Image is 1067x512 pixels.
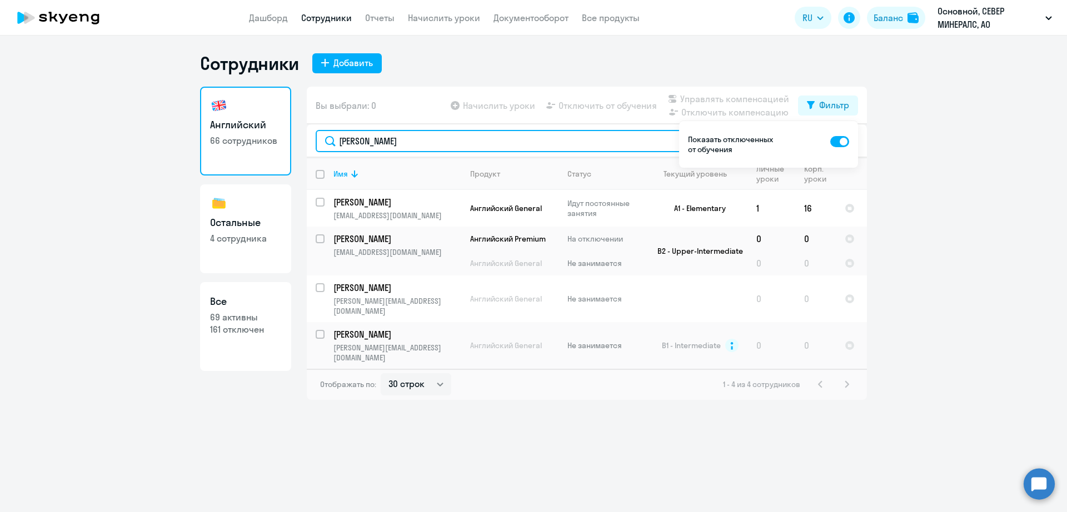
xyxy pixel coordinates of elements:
[333,296,461,316] p: [PERSON_NAME][EMAIL_ADDRESS][DOMAIN_NAME]
[333,233,461,245] a: [PERSON_NAME]
[908,12,919,23] img: balance
[932,4,1058,31] button: Основной, СЕВЕР МИНЕРАЛС, АО
[333,169,348,179] div: Имя
[210,118,281,132] h3: Английский
[470,294,542,304] span: Английский General
[333,282,459,294] p: [PERSON_NAME]
[747,190,795,227] td: 1
[664,169,727,179] div: Текущий уровень
[802,11,812,24] span: RU
[301,12,352,23] a: Сотрудники
[316,130,858,152] input: Поиск по имени, email, продукту или статусу
[567,340,644,350] p: Не занимается
[470,203,542,213] span: Английский General
[210,323,281,335] p: 161 отключен
[867,7,925,29] button: Балансbalance
[795,275,836,322] td: 0
[819,98,849,112] div: Фильтр
[795,322,836,369] td: 0
[200,184,291,273] a: Остальные4 сотрудника
[470,340,542,350] span: Английский General
[567,198,644,218] p: Идут постоянные занятия
[795,251,836,275] td: 0
[210,294,281,309] h3: Все
[938,4,1041,31] p: Основной, СЕВЕР МИНЕРАЛС, АО
[804,164,835,184] div: Корп. уроки
[723,379,800,389] span: 1 - 4 из 4 сотрудников
[567,169,591,179] div: Статус
[644,227,747,275] td: B2 - Upper-Intermediate
[210,194,228,212] img: others
[795,7,831,29] button: RU
[747,227,795,251] td: 0
[798,96,858,116] button: Фильтр
[567,294,644,304] p: Не занимается
[470,234,546,244] span: Английский Premium
[333,328,459,340] p: [PERSON_NAME]
[747,251,795,275] td: 0
[316,99,376,112] span: Вы выбрали: 0
[200,87,291,175] a: Английский66 сотрудников
[567,234,644,244] p: На отключении
[470,169,500,179] div: Продукт
[365,12,395,23] a: Отчеты
[582,12,640,23] a: Все продукты
[210,232,281,244] p: 4 сотрудника
[200,282,291,371] a: Все69 активны161 отключен
[210,97,228,114] img: english
[210,311,281,323] p: 69 активны
[333,196,461,208] a: [PERSON_NAME]
[333,247,461,257] p: [EMAIL_ADDRESS][DOMAIN_NAME]
[795,190,836,227] td: 16
[333,233,459,245] p: [PERSON_NAME]
[333,343,461,363] p: [PERSON_NAME][EMAIL_ADDRESS][DOMAIN_NAME]
[567,258,644,268] p: Не занимается
[747,322,795,369] td: 0
[249,12,288,23] a: Дашборд
[747,275,795,322] td: 0
[688,134,776,154] p: Показать отключенных от обучения
[200,52,299,74] h1: Сотрудники
[408,12,480,23] a: Начислить уроки
[312,53,382,73] button: Добавить
[874,11,903,24] div: Баланс
[644,190,747,227] td: A1 - Elementary
[333,169,461,179] div: Имя
[653,169,747,179] div: Текущий уровень
[333,56,373,69] div: Добавить
[320,379,376,389] span: Отображать по:
[210,215,281,230] h3: Остальные
[333,210,461,220] p: [EMAIL_ADDRESS][DOMAIN_NAME]
[210,134,281,147] p: 66 сотрудников
[333,196,459,208] p: [PERSON_NAME]
[756,164,795,184] div: Личные уроки
[493,12,569,23] a: Документооборот
[662,340,721,350] span: B1 - Intermediate
[470,258,542,268] span: Английский General
[333,282,461,294] a: [PERSON_NAME]
[333,328,461,340] a: [PERSON_NAME]
[795,227,836,251] td: 0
